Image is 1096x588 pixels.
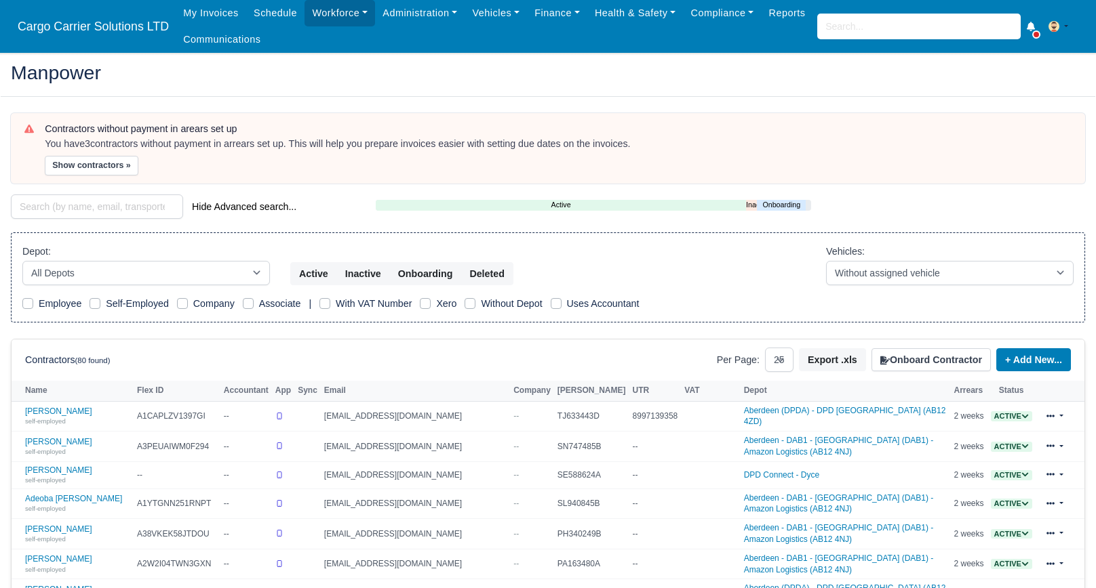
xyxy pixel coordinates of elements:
a: Aberdeen (DPDA) - DPD [GEOGRAPHIC_DATA] (AB12 4ZD) [744,406,946,427]
td: [EMAIL_ADDRESS][DOMAIN_NAME] [321,401,510,432]
span: Active [991,559,1032,569]
a: Communications [176,26,269,53]
a: Active [991,470,1032,480]
label: Self-Employed [106,296,169,312]
a: Active [376,199,746,211]
td: A1CAPLZV1397GI [134,401,220,432]
td: -- [629,488,682,519]
td: PH340249B [554,519,629,549]
th: Name [12,381,134,401]
span: Active [991,411,1032,421]
td: 2 weeks [951,549,987,579]
span: -- [513,470,519,480]
th: Flex ID [134,381,220,401]
label: Vehicles: [826,244,865,259]
a: Active [991,499,1032,508]
td: -- [629,519,682,549]
h6: Contractors without payment in arears set up [45,123,1072,135]
span: | [309,298,311,309]
td: -- [629,549,682,579]
span: Active [991,499,1032,509]
div: You have contractors without payment in arrears set up. This will help you prepare invoices easie... [45,138,1072,151]
td: -- [220,461,272,488]
label: Without Depot [481,296,542,312]
td: SN747485B [554,432,629,462]
a: [PERSON_NAME] self-employed [25,554,130,574]
span: -- [513,529,519,539]
td: 2 weeks [951,401,987,432]
th: [PERSON_NAME] [554,381,629,401]
td: [EMAIL_ADDRESS][DOMAIN_NAME] [321,549,510,579]
th: Sync [294,381,321,401]
th: Accountant [220,381,272,401]
span: -- [513,499,519,508]
td: PA163480A [554,549,629,579]
label: Company [193,296,235,312]
a: DPD Connect - Dyce [744,470,819,480]
td: -- [220,401,272,432]
small: self-employed [25,535,66,543]
input: Search (by name, email, transporter id) ... [11,194,183,219]
td: [EMAIL_ADDRESS][DOMAIN_NAME] [321,488,510,519]
button: Export .xls [799,348,866,371]
div: + Add New... [991,348,1071,371]
span: -- [513,442,519,451]
button: Onboarding [389,262,462,285]
label: Depot: [22,244,51,259]
span: -- [513,411,519,421]
td: [EMAIL_ADDRESS][DOMAIN_NAME] [321,461,510,488]
small: self-employed [25,448,66,455]
td: 8997139358 [629,401,682,432]
td: -- [220,549,272,579]
button: Inactive [336,262,390,285]
td: 2 weeks [951,432,987,462]
th: VAT [681,381,740,401]
span: -- [513,559,519,568]
a: Active [991,529,1032,539]
a: Cargo Carrier Solutions LTD [11,14,176,40]
input: Search... [817,14,1021,39]
td: 2 weeks [951,519,987,549]
a: [PERSON_NAME] self-employed [25,524,130,544]
td: [EMAIL_ADDRESS][DOMAIN_NAME] [321,519,510,549]
td: A2W2I04TWN3GXN [134,549,220,579]
a: Active [991,411,1032,421]
td: [EMAIL_ADDRESS][DOMAIN_NAME] [321,432,510,462]
td: SL940845B [554,488,629,519]
td: A38VKEK58JTDOU [134,519,220,549]
th: App [272,381,294,401]
label: Uses Accountant [567,296,640,312]
h6: Contractors [25,354,110,366]
a: Active [991,442,1032,451]
span: Active [991,470,1032,480]
td: -- [134,461,220,488]
a: Active [991,559,1032,568]
td: SE588624A [554,461,629,488]
td: A1YTGNN251RNPT [134,488,220,519]
td: -- [220,432,272,462]
label: Xero [436,296,456,312]
td: TJ633443D [554,401,629,432]
td: -- [629,461,682,488]
h2: Manpower [11,63,1085,82]
a: Aberdeen - DAB1 - [GEOGRAPHIC_DATA] (DAB1) - Amazon Logistics (AB12 4NJ) [744,553,934,574]
td: 2 weeks [951,488,987,519]
label: Associate [259,296,301,312]
div: Manpower [1,52,1095,96]
a: Inactive [746,199,757,211]
small: self-employed [25,417,66,425]
label: Per Page: [717,352,760,368]
th: Status [987,381,1036,401]
button: Show contractors » [45,156,138,175]
th: Company [510,381,554,401]
small: self-employed [25,566,66,573]
a: Aberdeen - DAB1 - [GEOGRAPHIC_DATA] (DAB1) - Amazon Logistics (AB12 4NJ) [744,436,934,457]
button: Hide Advanced search... [183,195,305,218]
a: [PERSON_NAME] self-employed [25,437,130,457]
th: Depot [741,381,951,401]
td: -- [220,519,272,549]
span: Active [991,529,1032,539]
strong: 3 [85,138,90,149]
small: self-employed [25,476,66,484]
